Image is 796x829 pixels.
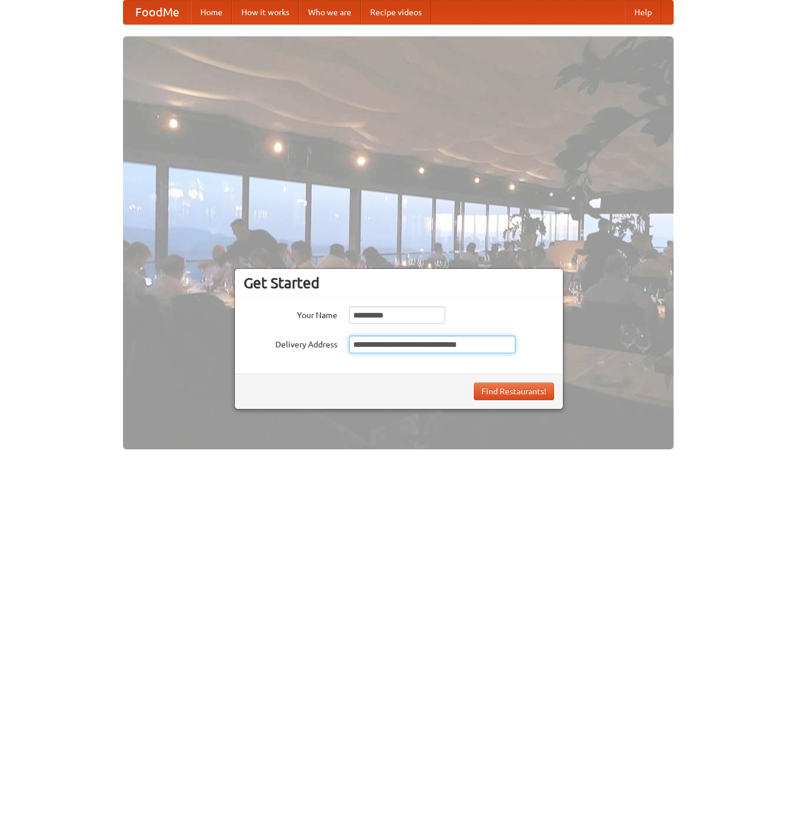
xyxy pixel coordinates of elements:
label: Your Name [244,306,337,321]
label: Delivery Address [244,336,337,350]
a: FoodMe [124,1,191,24]
a: Who we are [299,1,361,24]
a: Help [625,1,661,24]
h3: Get Started [244,274,554,292]
a: Recipe videos [361,1,431,24]
a: How it works [232,1,299,24]
button: Find Restaurants! [474,383,554,400]
a: Home [191,1,232,24]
